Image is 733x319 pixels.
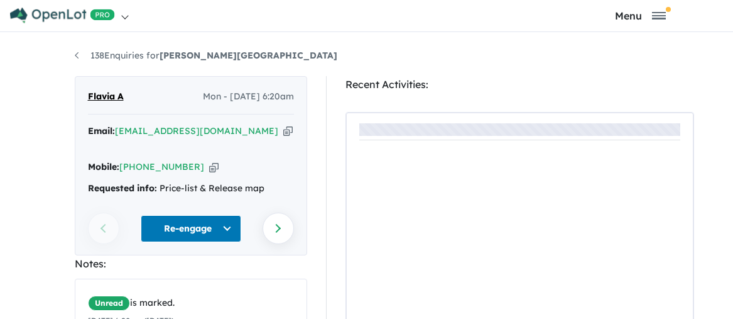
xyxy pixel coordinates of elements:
a: 138Enquiries for[PERSON_NAME][GEOGRAPHIC_DATA] [75,50,337,61]
span: Flavia A [88,89,124,104]
div: Notes: [75,255,307,272]
img: Openlot PRO Logo White [10,8,115,23]
button: Copy [283,125,293,138]
a: [PHONE_NUMBER] [119,161,204,172]
button: Copy [209,160,219,174]
div: is marked. [88,296,303,311]
strong: Mobile: [88,161,119,172]
button: Re-engage [141,215,241,242]
strong: [PERSON_NAME][GEOGRAPHIC_DATA] [160,50,337,61]
nav: breadcrumb [75,48,659,64]
button: Toggle navigation [551,9,730,21]
div: Recent Activities: [345,76,694,93]
div: Price-list & Release map [88,181,294,196]
span: Unread [88,296,130,311]
strong: Requested info: [88,182,157,194]
strong: Email: [88,125,115,137]
a: [EMAIL_ADDRESS][DOMAIN_NAME] [115,125,278,137]
span: Mon - [DATE] 6:20am [203,89,294,104]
